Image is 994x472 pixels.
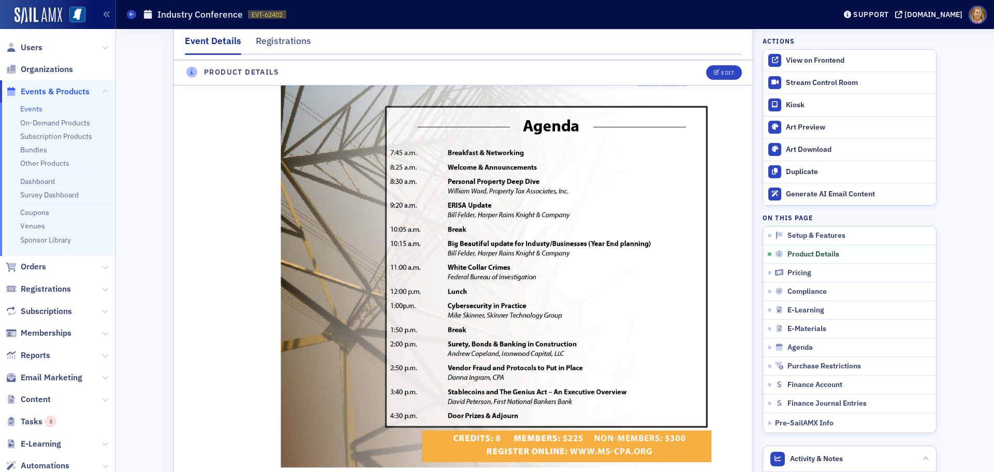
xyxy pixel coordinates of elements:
[6,283,71,295] a: Registrations
[787,306,824,315] span: E-Learning
[763,72,936,94] a: Stream Control Room
[20,118,90,127] a: On-Demand Products
[21,261,46,273] span: Orders
[763,213,937,222] h4: On this page
[6,64,73,75] a: Organizations
[786,78,931,88] div: Stream Control Room
[787,324,826,334] span: E-Materials
[6,42,42,53] a: Users
[21,306,72,317] span: Subscriptions
[6,438,61,450] a: E-Learning
[787,343,813,352] span: Agenda
[6,350,50,361] a: Reports
[6,306,72,317] a: Subscriptions
[21,416,56,427] span: Tasks
[787,399,867,408] span: Finance Journal Entries
[787,362,861,371] span: Purchase Restrictions
[706,65,742,80] button: Edit
[20,104,42,113] a: Events
[6,394,51,405] a: Content
[21,327,71,339] span: Memberships
[20,145,47,154] a: Bundles
[721,70,734,76] div: Edit
[787,231,845,240] span: Setup & Features
[6,372,82,383] a: Email Marketing
[14,7,62,24] img: SailAMX
[853,10,889,19] div: Support
[787,380,842,390] span: Finance Account
[157,8,243,21] h1: Industry Conference
[20,221,45,231] a: Venues
[786,167,931,177] div: Duplicate
[763,161,936,183] button: Duplicate
[763,116,936,138] a: Art Preview
[763,36,795,46] h4: Actions
[969,6,987,24] span: Profile
[20,132,92,141] a: Subscription Products
[775,418,834,427] span: Pre-SailAMX Info
[763,94,936,116] a: Kiosk
[790,453,843,464] span: Activity & Notes
[904,10,962,19] div: [DOMAIN_NAME]
[6,327,71,339] a: Memberships
[21,394,51,405] span: Content
[45,416,56,427] div: 3
[21,372,82,383] span: Email Marketing
[21,64,73,75] span: Organizations
[786,123,931,132] div: Art Preview
[256,34,311,53] div: Registrations
[20,190,79,199] a: Survey Dashboard
[185,34,241,55] div: Event Details
[786,145,931,154] div: Art Download
[62,7,85,24] a: View Homepage
[787,268,811,278] span: Pricing
[895,11,966,18] button: [DOMAIN_NAME]
[786,101,931,110] div: Kiosk
[763,138,936,161] a: Art Download
[787,250,839,259] span: Product Details
[6,86,90,97] a: Events & Products
[20,208,49,217] a: Coupons
[6,460,69,471] a: Automations
[20,177,55,186] a: Dashboard
[763,183,936,205] button: Generate AI Email Content
[787,287,827,296] span: Compliance
[6,261,46,273] a: Orders
[69,7,85,23] img: SailAMX
[763,50,936,71] a: View on Frontend
[204,67,279,78] h4: Product Details
[786,56,931,65] div: View on Frontend
[252,10,283,19] span: EVT-62402
[21,438,61,450] span: E-Learning
[20,235,71,245] a: Sponsor Library
[786,190,931,199] div: Generate AI Email Content
[21,460,69,471] span: Automations
[20,159,69,168] a: Other Products
[6,416,56,427] a: Tasks3
[21,283,71,295] span: Registrations
[21,350,50,361] span: Reports
[21,86,90,97] span: Events & Products
[21,42,42,53] span: Users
